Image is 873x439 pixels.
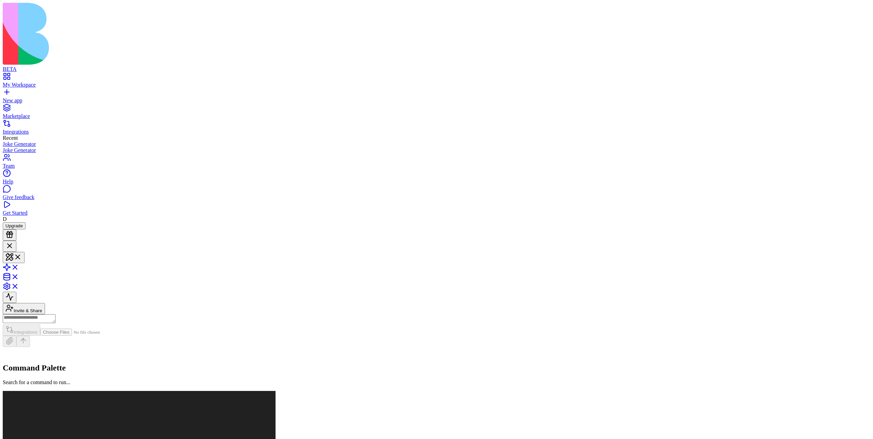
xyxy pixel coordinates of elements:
[3,147,870,153] a: Joke Generator
[3,66,870,72] div: BETA
[3,141,870,147] a: Joke Generator
[3,60,870,72] a: BETA
[3,135,18,141] span: Recent
[3,123,870,135] a: Integrations
[3,379,870,385] p: Search for a command to run...
[3,179,870,185] div: Help
[3,210,870,216] div: Get Started
[3,324,40,336] button: Integrations
[3,157,870,169] a: Team
[3,113,870,119] div: Marketplace
[3,363,870,373] h2: Command Palette
[3,82,870,88] div: My Workspace
[3,129,870,135] div: Integrations
[3,91,870,104] a: New app
[3,3,277,65] img: logo
[3,107,870,119] a: Marketplace
[3,204,870,216] a: Get Started
[3,97,870,104] div: New app
[3,188,870,200] a: Give feedback
[3,223,26,228] a: Upgrade
[3,216,7,222] span: D
[3,163,870,169] div: Team
[3,303,45,314] button: Invite & Share
[3,194,870,200] div: Give feedback
[3,76,870,88] a: My Workspace
[3,222,26,229] button: Upgrade
[3,172,870,185] a: Help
